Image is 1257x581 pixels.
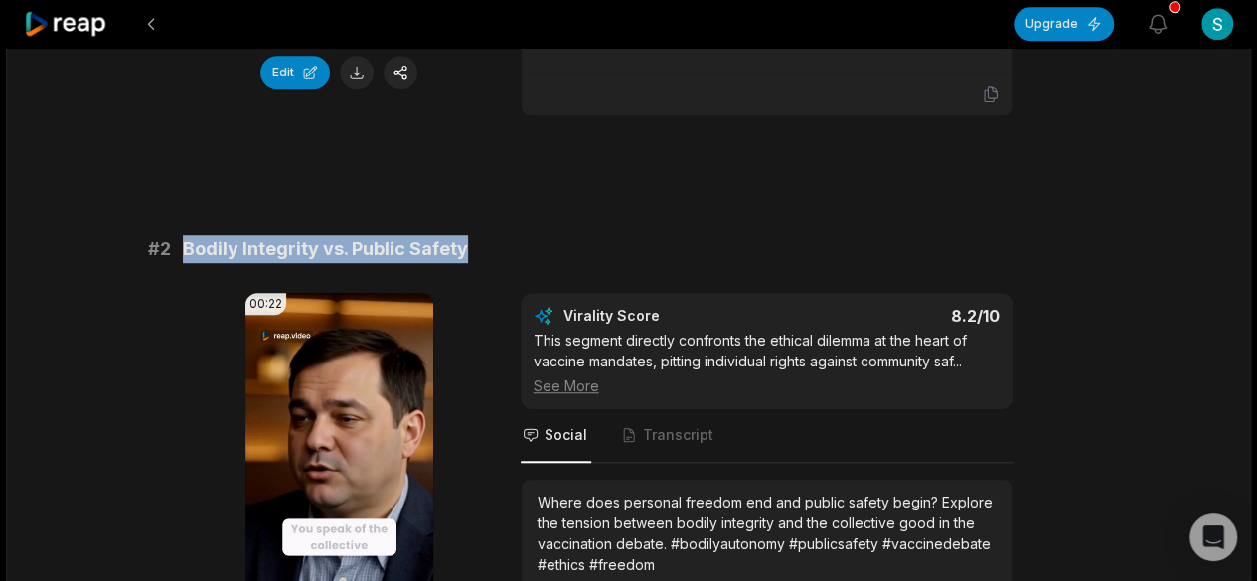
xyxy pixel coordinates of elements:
[786,306,1000,326] div: 8.2 /10
[1189,513,1237,561] div: Open Intercom Messenger
[183,235,468,263] span: Bodily Integrity vs. Public Safety
[521,409,1013,463] nav: Tabs
[148,235,171,263] span: # 2
[545,425,587,445] span: Social
[1014,7,1114,41] button: Upgrade
[260,56,330,89] button: Edit
[563,306,777,326] div: Virality Score
[643,425,713,445] span: Transcript
[538,492,996,575] div: Where does personal freedom end and public safety begin? Explore the tension between bodily integ...
[534,330,1000,396] div: This segment directly confronts the ethical dilemma at the heart of vaccine mandates, pitting ind...
[534,375,1000,396] div: See More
